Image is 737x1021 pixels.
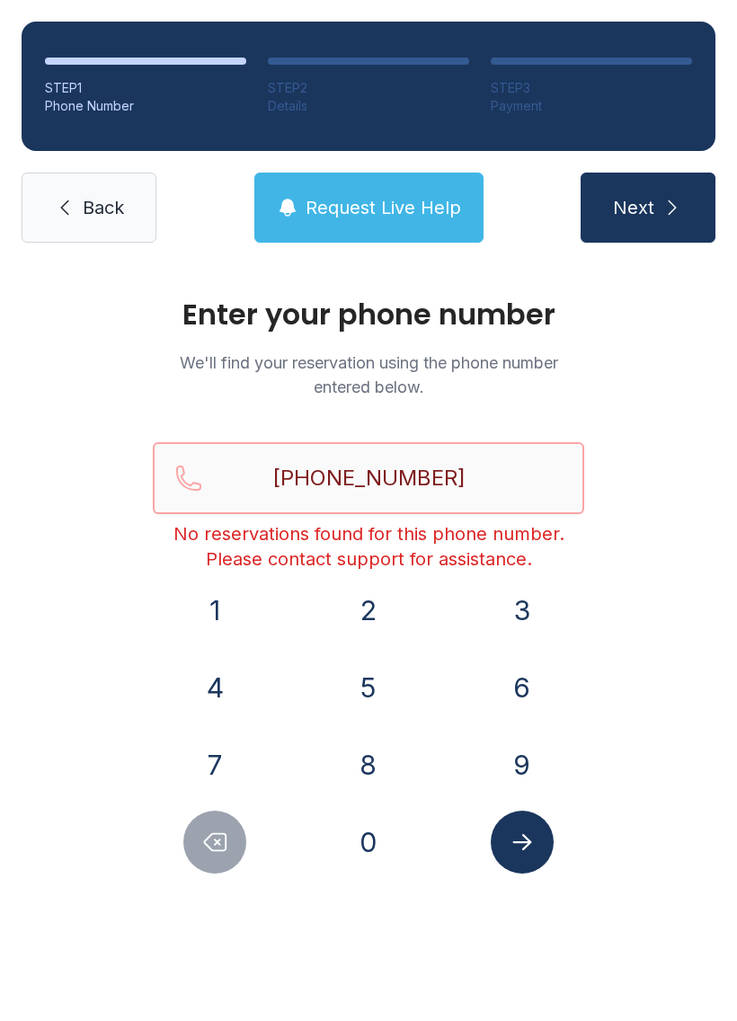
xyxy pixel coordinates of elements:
button: 2 [337,579,400,642]
p: We'll find your reservation using the phone number entered below. [153,351,584,399]
div: STEP 3 [491,79,692,97]
button: 8 [337,733,400,796]
h1: Enter your phone number [153,300,584,329]
div: STEP 1 [45,79,246,97]
button: 9 [491,733,554,796]
div: Payment [491,97,692,115]
div: Phone Number [45,97,246,115]
span: Request Live Help [306,195,461,220]
button: Delete number [183,811,246,874]
button: 1 [183,579,246,642]
button: 5 [337,656,400,719]
input: Reservation phone number [153,442,584,514]
div: No reservations found for this phone number. Please contact support for assistance. [153,521,584,572]
button: 3 [491,579,554,642]
span: Next [613,195,654,220]
div: Details [268,97,469,115]
button: 7 [183,733,246,796]
button: 6 [491,656,554,719]
span: Back [83,195,124,220]
button: Submit lookup form [491,811,554,874]
div: STEP 2 [268,79,469,97]
button: 0 [337,811,400,874]
button: 4 [183,656,246,719]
